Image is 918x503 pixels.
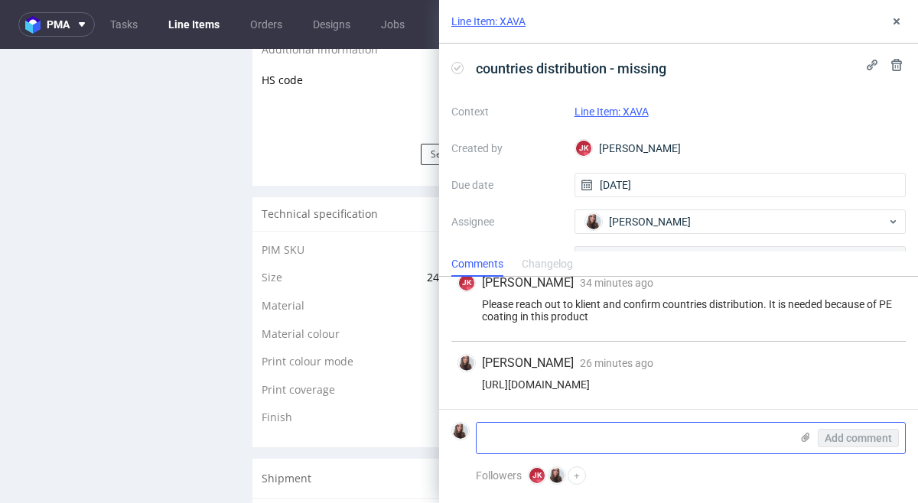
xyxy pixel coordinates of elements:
label: Context [451,102,562,121]
span: Size [262,221,282,235]
figcaption: JK [576,141,591,156]
span: Print colour mode [262,305,353,320]
span: PIM SKU [262,193,304,208]
span: [PERSON_NAME] [482,355,574,372]
a: Tasks [101,12,147,37]
button: Manage shipments [462,419,564,440]
figcaption: JK [459,275,474,290]
a: Jobs [372,12,414,37]
span: Finish [262,361,292,375]
a: Designs [304,12,360,37]
div: Please reach out to klient and confirm countries distribution. It is needed because of PE coating... [457,298,900,323]
span: [PERSON_NAME] [609,214,691,229]
span: [PERSON_NAME] [482,274,574,291]
a: Line Items [159,12,229,37]
a: Line Item: XAVA [575,105,649,118]
span: Followers [476,469,522,482]
span: White [534,277,564,292]
div: [URL][DOMAIN_NAME] [457,378,900,391]
button: Send Production Dates Email [421,95,564,116]
span: CMYK [534,305,564,320]
span: Outside [523,333,564,348]
button: + [568,466,586,485]
label: Assignee [451,213,562,231]
div: [PERSON_NAME] [575,136,907,161]
input: Type to create new task [598,110,894,135]
span: 245 ml (⌀95 mm / h55 mm) [427,221,564,235]
a: Orders [241,12,291,37]
label: Due date [451,176,562,194]
div: Client contacted [623,69,690,81]
span: Material [262,249,304,264]
div: Shipment [252,410,573,449]
img: Sandra Beśka [549,468,565,483]
label: Created by [451,139,562,157]
span: Material colour [262,277,340,292]
span: 26 minutes ago [580,357,653,369]
img: Sandra Beśka [586,214,601,229]
span: Paper [534,249,564,264]
figcaption: JK [529,468,545,483]
img: Sandra Beśka [459,355,474,371]
span: pma [47,19,70,30]
span: Tasks [595,40,623,55]
label: Workflow [451,249,562,268]
a: ph-384-2821 [500,193,564,208]
div: Changelog [522,252,573,277]
span: PE coating [511,361,564,375]
div: [DATE] [835,73,894,92]
a: View all [865,41,897,54]
button: Save [481,64,564,86]
img: logo [25,16,47,34]
div: Technical specification [252,148,573,182]
td: HS code [262,19,523,44]
span: Print coverage [262,333,335,348]
span: countries distribution - missing [470,56,672,81]
img: Sandra Beśka [877,75,893,90]
div: countries distribution - missing [623,65,768,100]
span: 34 minutes ago [580,277,653,289]
a: Line Item: XAVA [451,14,526,29]
button: pma [18,12,95,37]
img: Sandra Beśka [453,423,468,439]
div: Comments [451,252,503,277]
